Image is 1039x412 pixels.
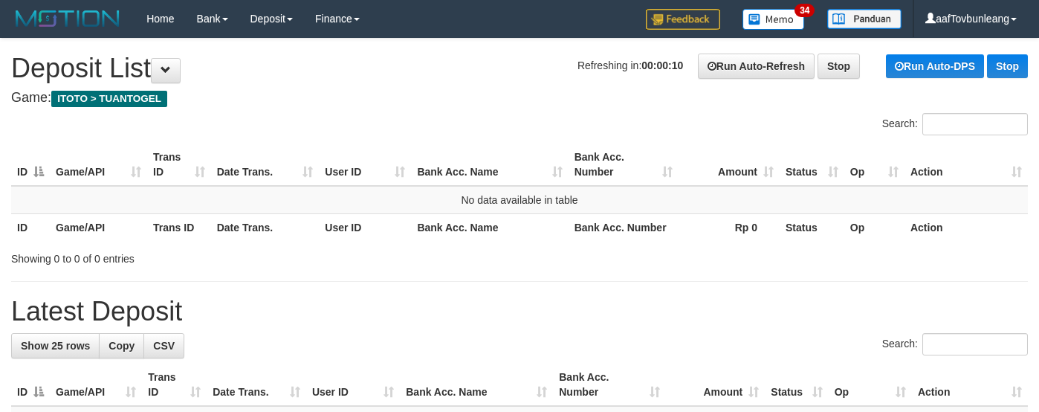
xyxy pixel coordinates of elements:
[641,59,683,71] strong: 00:00:10
[679,213,780,241] th: Rp 0
[306,364,400,406] th: User ID: activate to sort column ascending
[99,333,144,358] a: Copy
[844,213,904,241] th: Op
[646,9,720,30] img: Feedback.jpg
[679,144,780,186] th: Amount: activate to sort column ascending
[904,144,1028,186] th: Action: activate to sort column ascending
[11,91,1028,106] h4: Game:
[11,364,50,406] th: ID: activate to sort column descending
[21,340,90,352] span: Show 25 rows
[987,54,1028,78] a: Stop
[698,54,815,79] a: Run Auto-Refresh
[143,333,184,358] a: CSV
[829,364,912,406] th: Op: activate to sort column ascending
[211,144,320,186] th: Date Trans.: activate to sort column ascending
[11,186,1028,214] td: No data available in table
[569,144,679,186] th: Bank Acc. Number: activate to sort column ascending
[666,364,766,406] th: Amount: activate to sort column ascending
[11,297,1028,326] h1: Latest Deposit
[577,59,683,71] span: Refreshing in:
[844,144,904,186] th: Op: activate to sort column ascending
[569,213,679,241] th: Bank Acc. Number
[742,9,805,30] img: Button%20Memo.svg
[109,340,135,352] span: Copy
[319,144,411,186] th: User ID: activate to sort column ascending
[51,91,167,107] span: ITOTO > TUANTOGEL
[780,144,844,186] th: Status: activate to sort column ascending
[50,364,142,406] th: Game/API: activate to sort column ascending
[11,213,50,241] th: ID
[11,7,124,30] img: MOTION_logo.png
[886,54,984,78] a: Run Auto-DPS
[912,364,1028,406] th: Action: activate to sort column ascending
[50,213,147,241] th: Game/API
[553,364,666,406] th: Bank Acc. Number: activate to sort column ascending
[11,333,100,358] a: Show 25 rows
[794,4,815,17] span: 34
[922,333,1028,355] input: Search:
[147,144,211,186] th: Trans ID: activate to sort column ascending
[904,213,1028,241] th: Action
[147,213,211,241] th: Trans ID
[922,113,1028,135] input: Search:
[11,144,50,186] th: ID: activate to sort column descending
[411,213,568,241] th: Bank Acc. Name
[207,364,306,406] th: Date Trans.: activate to sort column ascending
[211,213,320,241] th: Date Trans.
[153,340,175,352] span: CSV
[50,144,147,186] th: Game/API: activate to sort column ascending
[400,364,553,406] th: Bank Acc. Name: activate to sort column ascending
[411,144,568,186] th: Bank Acc. Name: activate to sort column ascending
[142,364,207,406] th: Trans ID: activate to sort column ascending
[11,54,1028,83] h1: Deposit List
[780,213,844,241] th: Status
[882,333,1028,355] label: Search:
[818,54,860,79] a: Stop
[319,213,411,241] th: User ID
[765,364,828,406] th: Status: activate to sort column ascending
[827,9,902,29] img: panduan.png
[882,113,1028,135] label: Search:
[11,245,422,266] div: Showing 0 to 0 of 0 entries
